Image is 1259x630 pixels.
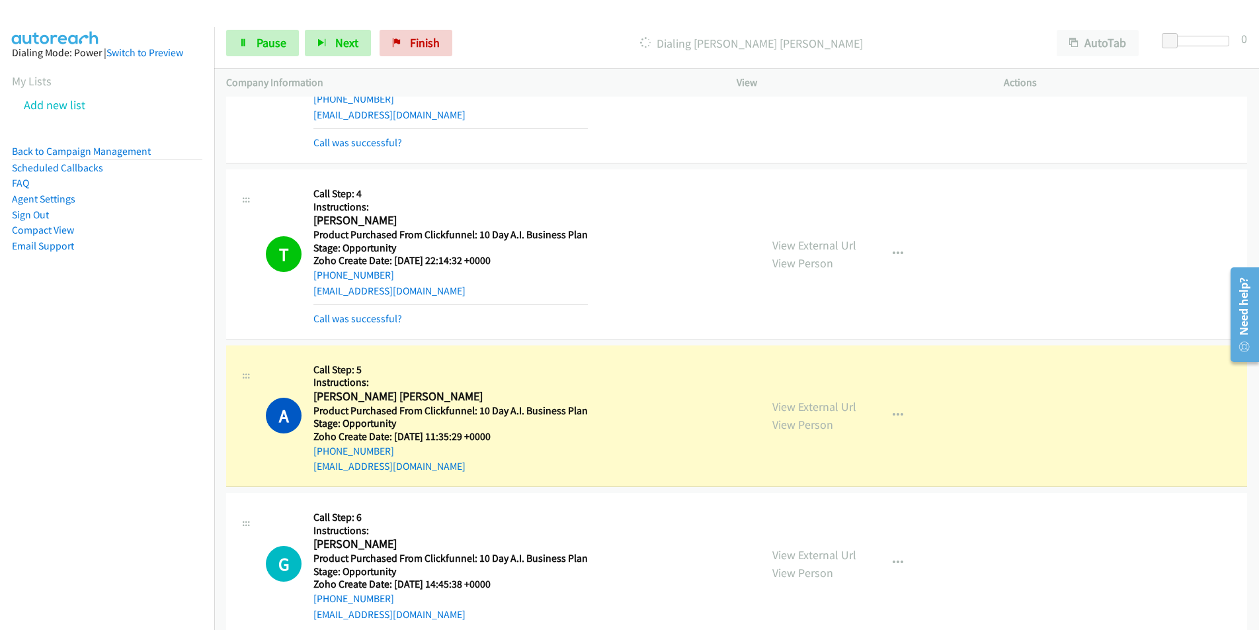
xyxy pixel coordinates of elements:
h5: Call Step: 6 [313,511,588,524]
h2: [PERSON_NAME] [313,537,583,552]
h1: T [266,236,302,272]
a: Scheduled Callbacks [12,161,103,174]
a: [EMAIL_ADDRESS][DOMAIN_NAME] [313,608,466,621]
a: [EMAIL_ADDRESS][DOMAIN_NAME] [313,285,466,297]
div: Delay between calls (in seconds) [1168,36,1229,46]
a: Sign Out [12,208,49,221]
a: View Person [772,565,833,580]
h2: [PERSON_NAME] [313,213,583,228]
h1: A [266,398,302,433]
a: Back to Campaign Management [12,145,151,157]
a: [PHONE_NUMBER] [313,93,394,105]
a: Call was successful? [313,136,402,149]
a: Finish [380,30,452,56]
div: The call is yet to be attempted [266,546,302,582]
h5: Instructions: [313,376,588,389]
h5: Product Purchased From Clickfunnel: 10 Day A.I. Business Plan [313,404,588,418]
h5: Stage: Opportunity [313,242,588,255]
p: Dialing [PERSON_NAME] [PERSON_NAME] [470,34,1033,52]
h5: Instructions: [313,524,588,537]
h5: Zoho Create Date: [DATE] 22:14:32 +0000 [313,254,588,267]
a: My Lists [12,73,52,89]
div: Dialing Mode: Power | [12,45,202,61]
a: View Person [772,255,833,271]
h5: Instructions: [313,201,588,214]
h5: Call Step: 4 [313,187,588,201]
a: [PHONE_NUMBER] [313,269,394,281]
a: View Person [772,417,833,432]
a: View External Url [772,399,856,414]
span: Finish [410,35,440,50]
a: Pause [226,30,299,56]
div: 0 [1241,30,1247,48]
a: Compact View [12,224,74,236]
h5: Zoho Create Date: [DATE] 14:45:38 +0000 [313,578,588,591]
button: Next [305,30,371,56]
a: FAQ [12,177,29,189]
p: Actions [1004,75,1247,91]
span: Next [335,35,358,50]
p: Company Information [226,75,713,91]
a: View External Url [772,547,856,562]
a: Add new list [24,97,85,112]
h5: Stage: Opportunity [313,417,588,430]
a: Switch to Preview [106,46,183,59]
p: View [737,75,980,91]
a: Email Support [12,240,74,252]
h5: Call Step: 5 [313,363,588,377]
a: [PHONE_NUMBER] [313,445,394,457]
h1: G [266,546,302,582]
a: [PHONE_NUMBER] [313,592,394,605]
a: View External Url [772,238,856,253]
a: [EMAIL_ADDRESS][DOMAIN_NAME] [313,460,466,472]
a: Agent Settings [12,193,75,205]
a: Call was successful? [313,312,402,325]
button: AutoTab [1057,30,1139,56]
h5: Stage: Opportunity [313,565,588,578]
h5: Product Purchased From Clickfunnel: 10 Day A.I. Business Plan [313,552,588,565]
span: Pause [257,35,286,50]
a: [EMAIL_ADDRESS][DOMAIN_NAME] [313,109,466,121]
h5: Product Purchased From Clickfunnel: 10 Day A.I. Business Plan [313,228,588,242]
h5: Zoho Create Date: [DATE] 11:35:29 +0000 [313,430,588,443]
iframe: Resource Center [1221,262,1259,367]
h2: [PERSON_NAME] [PERSON_NAME] [313,389,583,404]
